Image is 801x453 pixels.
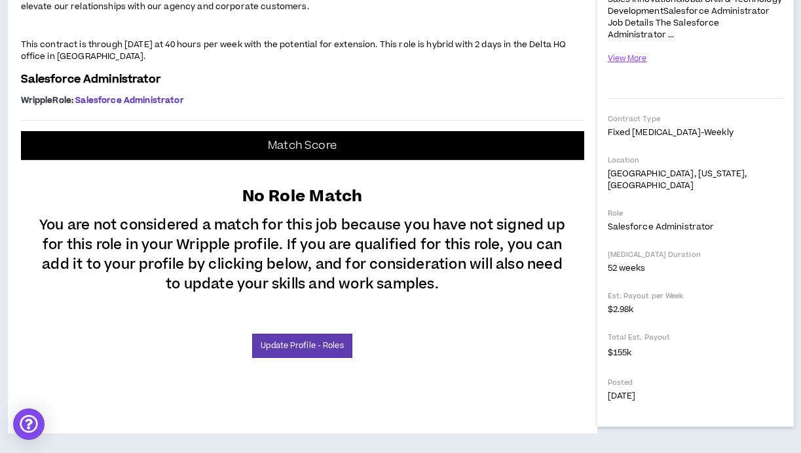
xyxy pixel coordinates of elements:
a: Update Profile - Roles [252,334,352,358]
p: Role [608,208,783,218]
p: No Role Match [242,178,363,208]
span: Salesforce Administrator [21,71,160,87]
span: Fixed [MEDICAL_DATA] - weekly [608,127,734,138]
p: Location [608,155,783,165]
span: Wripple Role : [21,94,74,106]
p: [MEDICAL_DATA] Duration [608,250,783,260]
div: Open Intercom Messenger [13,408,45,440]
p: Match Score [268,139,337,152]
p: Contract Type [608,114,783,124]
p: Est. Payout per Week [608,291,783,301]
p: You are not considered a match for this job because you have not signed up for this role in your ... [34,208,571,294]
p: Total Est. Payout [608,332,783,342]
span: This contract is through [DATE] at 40 hours per week with the potential for extension. This role ... [21,39,567,62]
p: 52 weeks [608,262,783,274]
p: $2.98k [608,304,783,315]
button: View More [608,47,647,70]
p: [GEOGRAPHIC_DATA], [US_STATE], [GEOGRAPHIC_DATA] [608,168,783,191]
span: Salesforce Administrator [75,94,183,106]
span: $155k [608,345,632,361]
p: [DATE] [608,390,783,402]
span: Salesforce Administrator [608,221,715,233]
p: Posted [608,378,783,387]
